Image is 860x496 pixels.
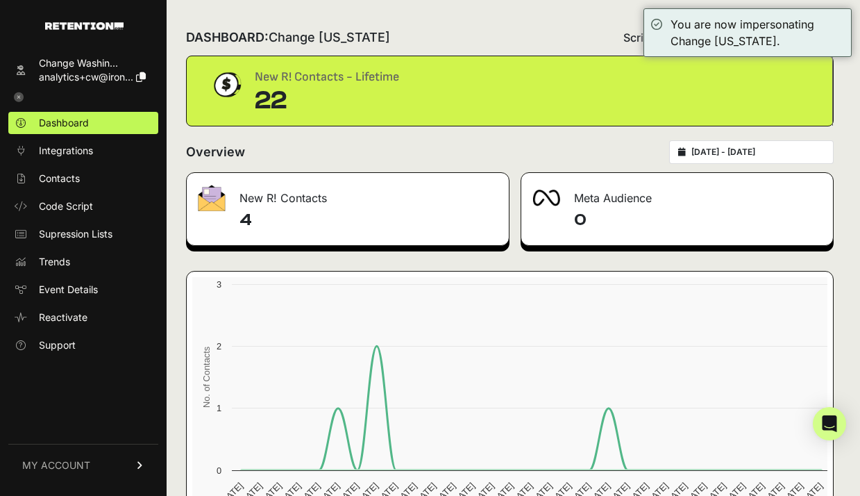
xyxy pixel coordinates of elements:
span: Integrations [39,144,93,158]
span: Event Details [39,283,98,297]
h2: DASHBOARD: [186,28,390,47]
text: No. of Contacts [201,347,212,408]
div: You are now impersonating Change [US_STATE]. [671,16,844,49]
text: 1 [217,403,221,413]
div: Open Intercom Messenger [813,407,846,440]
a: MY ACCOUNT [8,444,158,486]
a: Trends [8,251,158,273]
div: Change Washin... [39,56,146,70]
div: 22 [255,87,399,115]
span: Dashboard [39,116,89,130]
img: fa-meta-2f981b61bb99beabf952f7030308934f19ce035c18b003e963880cc3fabeebb7.png [532,190,560,206]
span: Support [39,338,76,352]
a: Contacts [8,167,158,190]
span: Reactivate [39,311,87,324]
img: dollar-coin-05c43ed7efb7bc0c12610022525b4bbbb207c7efeef5aecc26f025e68dcafac9.png [209,67,244,102]
text: 3 [217,279,221,290]
span: Code Script [39,199,93,213]
text: 0 [217,465,221,476]
text: 2 [217,341,221,352]
h4: 4 [239,209,498,231]
span: MY ACCOUNT [22,458,90,472]
img: fa-envelope-19ae18322b30453b285274b1b8af3d052b27d846a4fbe8435d1a52b978f639a2.png [198,185,226,211]
h4: 0 [574,209,823,231]
a: Dashboard [8,112,158,134]
div: New R! Contacts [187,173,509,215]
span: Trends [39,255,70,269]
a: Integrations [8,140,158,162]
a: Reactivate [8,306,158,329]
span: analytics+cw@iron... [39,71,133,83]
span: Script status [623,29,689,46]
a: Code Script [8,195,158,217]
a: Event Details [8,279,158,301]
div: New R! Contacts - Lifetime [255,67,399,87]
span: Change [US_STATE] [269,30,390,44]
div: Meta Audience [521,173,834,215]
a: Supression Lists [8,223,158,245]
h2: Overview [186,142,245,162]
a: Change Washin... analytics+cw@iron... [8,52,158,88]
img: Retention.com [45,22,124,30]
span: Supression Lists [39,227,112,241]
a: Support [8,334,158,356]
span: Contacts [39,172,80,185]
